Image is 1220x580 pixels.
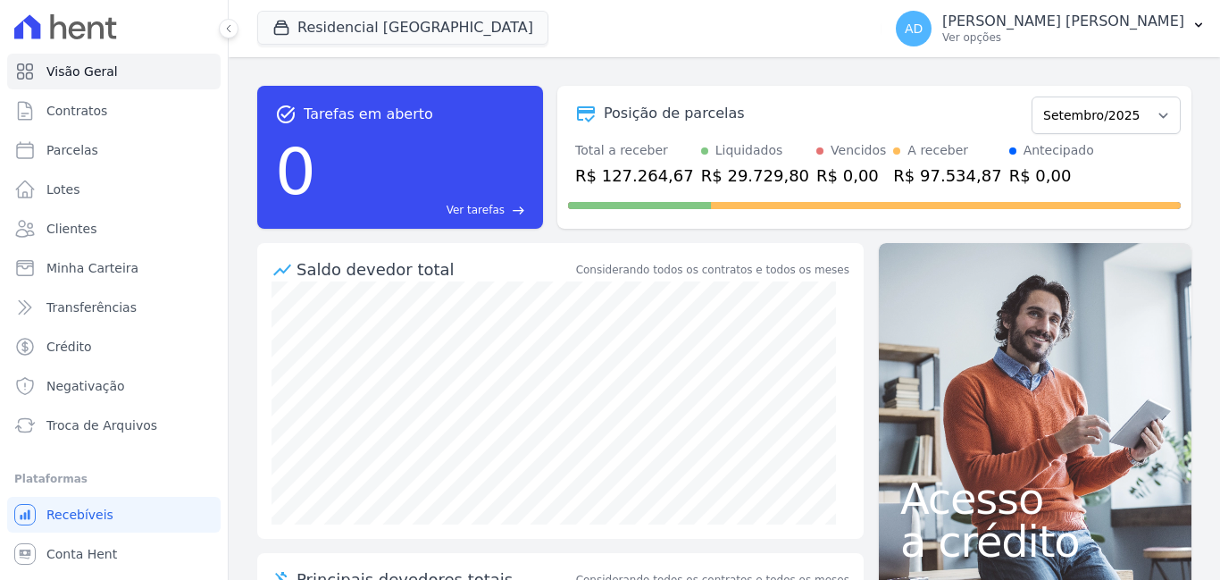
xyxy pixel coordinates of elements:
div: Total a receber [575,141,694,160]
span: Negativação [46,377,125,395]
a: Negativação [7,368,221,404]
span: Contratos [46,102,107,120]
span: Conta Hent [46,545,117,563]
p: Ver opções [942,30,1184,45]
a: Crédito [7,329,221,365]
div: R$ 97.534,87 [893,164,1001,188]
span: Tarefas em aberto [304,104,433,125]
div: Liquidados [715,141,783,160]
a: Recebíveis [7,497,221,533]
div: R$ 127.264,67 [575,164,694,188]
span: Acesso [900,477,1170,520]
button: Residencial [GEOGRAPHIC_DATA] [257,11,548,45]
div: Posição de parcelas [604,103,745,124]
a: Transferências [7,290,221,325]
span: Minha Carteira [46,259,138,277]
span: Visão Geral [46,63,118,80]
a: Clientes [7,211,221,247]
div: 0 [275,125,316,218]
div: Considerando todos os contratos e todos os meses [576,262,849,278]
div: R$ 0,00 [1009,164,1094,188]
a: Troca de Arquivos [7,408,221,443]
div: Saldo devedor total [297,257,572,282]
span: east [512,204,525,217]
a: Ver tarefas east [323,202,525,218]
div: R$ 29.729,80 [701,164,809,188]
span: Parcelas [46,141,98,159]
a: Minha Carteira [7,250,221,286]
div: R$ 0,00 [816,164,886,188]
div: Plataformas [14,468,213,490]
p: [PERSON_NAME] [PERSON_NAME] [942,13,1184,30]
span: Ver tarefas [447,202,505,218]
span: Clientes [46,220,96,238]
a: Parcelas [7,132,221,168]
span: Troca de Arquivos [46,416,157,434]
span: AD [905,22,923,35]
a: Visão Geral [7,54,221,89]
span: Transferências [46,298,137,316]
span: a crédito [900,520,1170,563]
div: A receber [907,141,968,160]
span: task_alt [275,104,297,125]
div: Antecipado [1024,141,1094,160]
span: Crédito [46,338,92,356]
button: AD [PERSON_NAME] [PERSON_NAME] Ver opções [882,4,1220,54]
a: Conta Hent [7,536,221,572]
span: Recebíveis [46,506,113,524]
a: Contratos [7,93,221,129]
div: Vencidos [831,141,886,160]
a: Lotes [7,172,221,207]
span: Lotes [46,181,80,198]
